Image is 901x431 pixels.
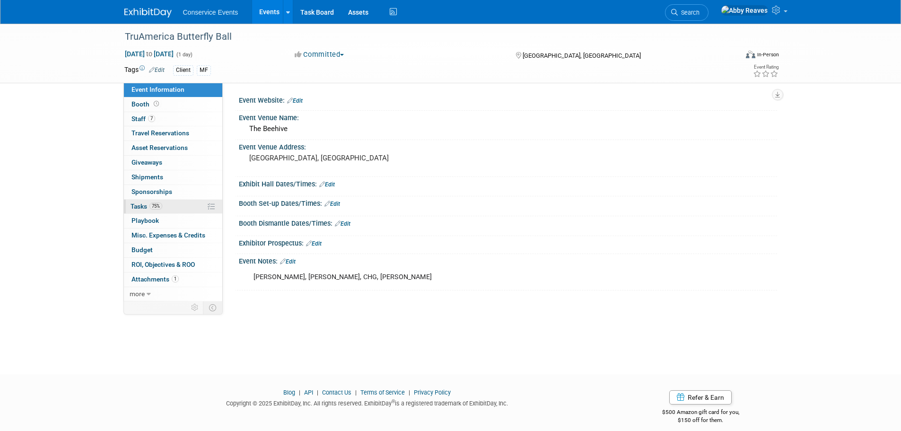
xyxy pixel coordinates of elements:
[124,126,222,141] a: Travel Reservations
[131,115,155,123] span: Staff
[287,97,303,104] a: Edit
[239,93,777,106] div: Event Website:
[246,122,770,136] div: The Beehive
[239,196,777,209] div: Booth Set-up Dates/Times:
[124,141,222,155] a: Asset Reservations
[148,115,155,122] span: 7
[149,202,162,210] span: 75%
[746,51,755,58] img: Format-Inperson.png
[283,389,295,396] a: Blog
[187,301,203,314] td: Personalize Event Tab Strip
[324,201,340,207] a: Edit
[152,100,161,107] span: Booth not reserved yet
[124,229,222,243] a: Misc. Expenses & Credits
[203,301,222,314] td: Toggle Event Tabs
[175,52,192,58] span: (1 day)
[131,275,179,283] span: Attachments
[131,188,172,195] span: Sponsorships
[239,254,777,266] div: Event Notes:
[678,9,700,16] span: Search
[124,83,222,97] a: Event Information
[315,389,321,396] span: |
[131,261,195,268] span: ROI, Objectives & ROO
[124,258,222,272] a: ROI, Objectives & ROO
[124,65,165,76] td: Tags
[130,290,145,298] span: more
[624,402,777,424] div: $500 Amazon gift card for you,
[124,287,222,301] a: more
[131,144,188,151] span: Asset Reservations
[122,28,724,45] div: TruAmerica Butterfly Ball
[131,231,205,239] span: Misc. Expenses & Credits
[173,65,193,75] div: Client
[124,112,222,126] a: Staff7
[183,9,238,16] span: Conservice Events
[360,389,405,396] a: Terms of Service
[131,100,161,108] span: Booth
[172,275,179,282] span: 1
[297,389,303,396] span: |
[131,158,162,166] span: Giveaways
[335,220,350,227] a: Edit
[306,240,322,247] a: Edit
[682,49,779,63] div: Event Format
[124,97,222,112] a: Booth
[131,86,184,93] span: Event Information
[131,173,163,181] span: Shipments
[131,129,189,137] span: Travel Reservations
[753,65,779,70] div: Event Rating
[239,236,777,248] div: Exhibitor Prospectus:
[124,200,222,214] a: Tasks75%
[149,67,165,73] a: Edit
[280,258,296,265] a: Edit
[197,65,211,75] div: MF
[131,246,153,254] span: Budget
[624,416,777,424] div: $150 off for them.
[304,389,313,396] a: API
[523,52,641,59] span: [GEOGRAPHIC_DATA], [GEOGRAPHIC_DATA]
[353,389,359,396] span: |
[131,202,162,210] span: Tasks
[319,181,335,188] a: Edit
[392,399,395,404] sup: ®
[721,5,768,16] img: Abby Reaves
[124,170,222,185] a: Shipments
[757,51,779,58] div: In-Person
[124,214,222,228] a: Playbook
[239,177,777,189] div: Exhibit Hall Dates/Times:
[249,154,453,162] pre: [GEOGRAPHIC_DATA], [GEOGRAPHIC_DATA]
[124,397,611,408] div: Copyright © 2025 ExhibitDay, Inc. All rights reserved. ExhibitDay is a registered trademark of Ex...
[124,243,222,257] a: Budget
[124,50,174,58] span: [DATE] [DATE]
[291,50,348,60] button: Committed
[239,140,777,152] div: Event Venue Address:
[131,217,159,224] span: Playbook
[669,390,732,405] a: Refer & Earn
[239,111,777,123] div: Event Venue Name:
[665,4,709,21] a: Search
[322,389,351,396] a: Contact Us
[406,389,412,396] span: |
[124,185,222,199] a: Sponsorships
[239,216,777,229] div: Booth Dismantle Dates/Times:
[124,8,172,18] img: ExhibitDay
[145,50,154,58] span: to
[124,156,222,170] a: Giveaways
[247,268,673,287] div: [PERSON_NAME], [PERSON_NAME], CHG, [PERSON_NAME]
[124,273,222,287] a: Attachments1
[414,389,451,396] a: Privacy Policy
